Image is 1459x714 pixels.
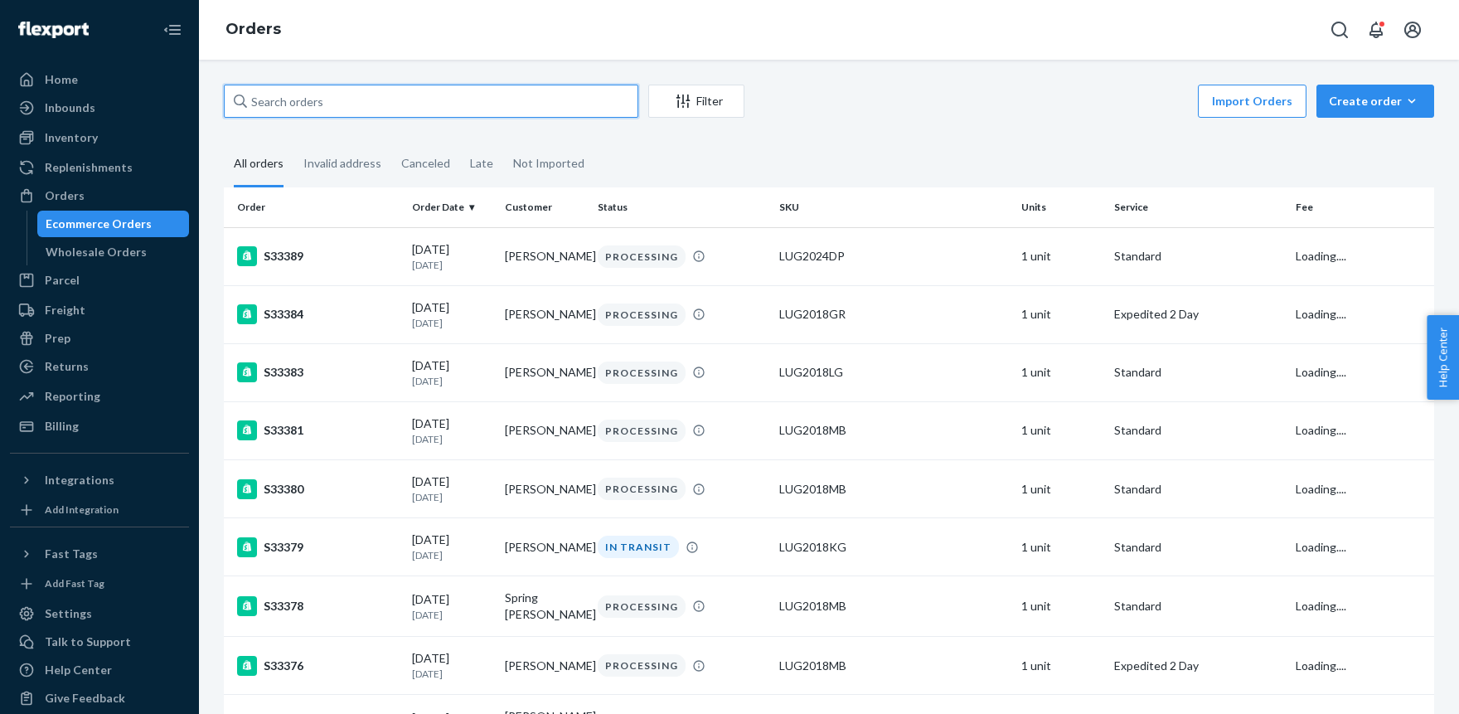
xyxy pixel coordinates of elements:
[779,658,1008,674] div: LUG2018MB
[412,299,492,330] div: [DATE]
[412,650,492,681] div: [DATE]
[45,576,104,590] div: Add Fast Tag
[498,518,591,576] td: [PERSON_NAME]
[498,285,591,343] td: [PERSON_NAME]
[1015,637,1108,695] td: 1 unit
[649,93,744,109] div: Filter
[498,343,591,401] td: [PERSON_NAME]
[10,383,189,410] a: Reporting
[1015,576,1108,637] td: 1 unit
[45,662,112,678] div: Help Center
[598,362,686,384] div: PROCESSING
[412,474,492,504] div: [DATE]
[598,654,686,677] div: PROCESSING
[45,472,114,488] div: Integrations
[45,187,85,204] div: Orders
[505,200,584,214] div: Customer
[1114,539,1282,556] p: Standard
[1015,343,1108,401] td: 1 unit
[412,415,492,446] div: [DATE]
[1198,85,1306,118] button: Import Orders
[45,71,78,88] div: Home
[46,216,152,232] div: Ecommerce Orders
[773,187,1015,227] th: SKU
[45,358,89,375] div: Returns
[303,142,381,185] div: Invalid address
[45,418,79,435] div: Billing
[10,66,189,93] a: Home
[779,422,1008,439] div: LUG2018MB
[1316,85,1434,118] button: Create order
[470,142,493,185] div: Late
[1015,460,1108,518] td: 1 unit
[412,316,492,330] p: [DATE]
[1114,481,1282,498] p: Standard
[1114,598,1282,614] p: Standard
[1289,285,1434,343] td: Loading....
[779,539,1008,556] div: LUG2018KG
[412,608,492,622] p: [DATE]
[513,142,584,185] div: Not Imported
[779,364,1008,381] div: LUG2018LG
[45,272,80,289] div: Parcel
[225,20,281,38] a: Orders
[10,574,189,594] a: Add Fast Tag
[1427,315,1459,400] button: Help Center
[237,479,399,499] div: S33380
[1114,306,1282,323] p: Expedited 2 Day
[598,595,686,618] div: PROCESSING
[1015,518,1108,576] td: 1 unit
[45,330,70,347] div: Prep
[1329,93,1422,109] div: Create order
[1289,637,1434,695] td: Loading....
[237,537,399,557] div: S33379
[1114,248,1282,265] p: Standard
[10,154,189,181] a: Replenishments
[401,142,450,185] div: Canceled
[1396,13,1429,46] button: Open account menu
[412,432,492,446] p: [DATE]
[1015,227,1108,285] td: 1 unit
[412,374,492,388] p: [DATE]
[37,239,190,265] a: Wholesale Orders
[779,598,1008,614] div: LUG2018MB
[498,460,591,518] td: [PERSON_NAME]
[45,388,100,405] div: Reporting
[45,605,92,622] div: Settings
[1114,364,1282,381] p: Standard
[46,244,147,260] div: Wholesale Orders
[237,362,399,382] div: S33383
[1015,401,1108,459] td: 1 unit
[648,85,744,118] button: Filter
[1015,285,1108,343] td: 1 unit
[1114,422,1282,439] p: Standard
[1289,460,1434,518] td: Loading....
[212,6,294,54] ol: breadcrumbs
[1289,401,1434,459] td: Loading....
[779,306,1008,323] div: LUG2018GR
[45,159,133,176] div: Replenishments
[598,478,686,500] div: PROCESSING
[10,95,189,121] a: Inbounds
[10,541,189,567] button: Fast Tags
[591,187,773,227] th: Status
[10,325,189,352] a: Prep
[1289,187,1434,227] th: Fee
[1289,227,1434,285] td: Loading....
[10,467,189,493] button: Integrations
[45,546,98,562] div: Fast Tags
[1323,13,1356,46] button: Open Search Box
[412,490,492,504] p: [DATE]
[237,656,399,676] div: S33376
[237,596,399,616] div: S33378
[10,657,189,683] a: Help Center
[598,536,679,558] div: IN TRANSIT
[598,245,686,268] div: PROCESSING
[598,420,686,442] div: PROCESSING
[1289,343,1434,401] td: Loading....
[412,667,492,681] p: [DATE]
[45,634,131,650] div: Talk to Support
[45,302,85,318] div: Freight
[10,600,189,627] a: Settings
[10,267,189,294] a: Parcel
